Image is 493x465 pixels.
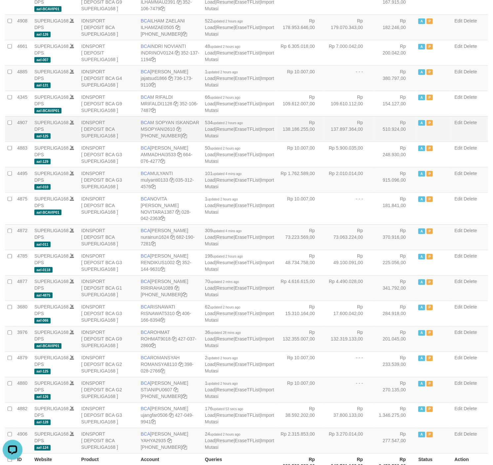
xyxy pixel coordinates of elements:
span: updated 2 hours ago [213,19,243,23]
td: IDNSPORT [ DEPOSIT BCA G3 SUPERLIGA168 ] [79,167,138,193]
a: Resume [216,387,234,393]
span: Paused [427,197,433,202]
a: Copy 0280422363 to clipboard [160,216,165,221]
a: Import Mutasi [205,337,274,348]
span: | | | [205,18,274,37]
a: Resume [216,126,234,132]
a: Import Mutasi [205,362,274,374]
td: 4345 [15,91,32,116]
a: EraseTFList [235,126,260,132]
a: Resume [216,101,234,106]
a: Edit [455,228,463,233]
td: Rp 181.841,00 [373,193,416,225]
td: Rp 1.762.589,00 [277,167,325,193]
a: SUPERLIGA168 [34,279,69,284]
td: Rp 10.007,00 [277,65,325,91]
a: Load [205,50,215,55]
a: Resume [216,362,234,367]
span: aaf-126 [34,32,51,37]
td: [PERSON_NAME] 736-173-9110 [138,65,202,91]
a: Edit [455,120,463,125]
td: INDRI NOVIANTI 352-137-1194 [138,40,202,65]
span: aaf-BCAVIP01 [34,210,61,215]
td: Rp 2.010.014,00 [325,167,373,193]
a: Copy STIANIPU0607 to clipboard [173,387,178,393]
a: ILHAMZAE0505 [141,25,174,30]
a: EraseTFList [235,25,260,30]
a: Copy 4062281611 to clipboard [182,292,187,298]
a: Edit [455,330,463,335]
td: Rp 7.000.042,00 [325,40,373,65]
span: 101 [205,171,242,176]
td: M SOPYAN ISKANDAR [PHONE_NUMBER] [138,116,202,142]
span: 534 [205,120,243,125]
td: 4907 [15,116,32,142]
td: ILHAM ZAELANI [PHONE_NUMBER] [138,15,202,40]
a: Copy jajatsud1866 to clipboard [168,76,173,81]
a: Resume [216,76,234,81]
a: Delete [464,94,477,100]
a: Import Mutasi [205,311,274,323]
span: aaf-BCAVIP01 [34,108,61,114]
a: Import Mutasi [205,126,274,138]
a: Load [205,286,215,291]
a: Copy mulyanti0133 to clipboard [170,177,174,183]
a: Edit [455,18,463,23]
td: DPS [32,15,79,40]
span: | | | [205,69,274,88]
span: 66 [205,94,240,100]
span: aaf-131 [34,83,51,88]
span: Paused [427,69,433,75]
a: Copy 3980282766 to clipboard [160,369,165,374]
td: Rp 182.246,00 [373,15,416,40]
td: Rp 109.612.007,00 [277,91,325,116]
a: SUPERLIGA168 [34,381,69,386]
a: mulyanti0133 [141,177,168,183]
td: - - - [325,65,373,91]
a: Load [205,311,215,316]
a: Copy 3521449631 to clipboard [160,267,165,272]
a: Copy 4062280631 to clipboard [182,31,187,37]
a: Load [205,76,215,81]
a: SUPERLIGA168 [34,171,69,176]
a: EraseTFList [235,362,260,367]
span: Paused [427,18,433,24]
a: INDRINOV0124 [141,50,174,55]
a: Delete [464,171,477,176]
a: RISNAWAT5310 [141,311,175,316]
span: Paused [427,120,433,126]
a: MRIFALDI1128 [141,101,172,106]
a: Load [205,177,215,183]
a: Delete [464,120,477,125]
span: BCA [141,196,150,201]
a: RENDIKUS1002 [141,260,175,266]
span: updated 2 hours ago [210,147,241,150]
a: Load [205,387,215,393]
span: 1 [205,69,238,74]
a: Copy ujangfar0506 to clipboard [169,413,173,418]
a: Copy 3521067479 to clipboard [160,6,165,11]
span: Active [418,171,425,177]
td: 4872 [15,225,32,250]
a: nurainun1624 [141,235,169,240]
a: Copy nurainun1624 to clipboard [170,235,175,240]
td: Rp 10.007,00 [277,142,325,167]
span: | | | [205,171,274,189]
td: Rp 248.930,00 [373,142,416,167]
a: Copy 4062280194 to clipboard [182,394,187,399]
td: Rp 137.897.364,00 [325,116,373,142]
span: | | | [205,120,274,138]
a: Resume [216,177,234,183]
a: EraseTFList [235,311,260,316]
a: ujangfar0506 [141,413,168,418]
a: Edit [455,254,463,259]
a: Delete [464,406,477,411]
a: Resume [216,337,234,342]
span: 1 [205,196,238,201]
span: updated 2 hours ago [208,70,238,74]
a: AMMADHAI3533 [141,152,176,157]
td: Rp 915.096,00 [373,167,416,193]
a: Import Mutasi [205,235,274,247]
a: EraseTFList [235,203,260,208]
td: IDNSPORT [ DEPOSIT BCA G9 SUPERLIGA168 ] [79,91,138,116]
